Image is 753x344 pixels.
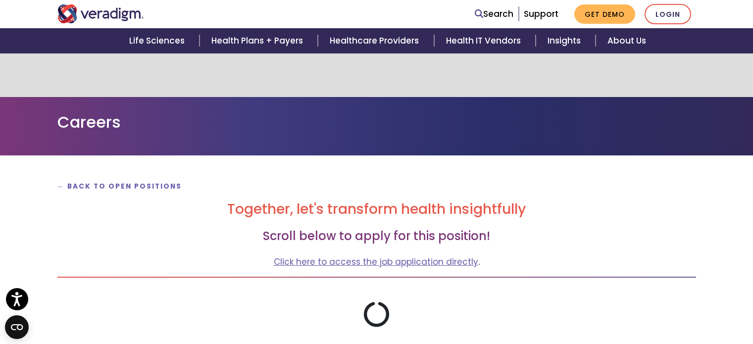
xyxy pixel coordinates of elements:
[57,201,696,218] h2: Together, let's transform health insightfully
[645,4,691,24] a: Login
[57,229,696,244] h3: Scroll below to apply for this position!
[57,182,182,191] a: ← Back to Open Positions
[57,4,144,23] img: Veradigm logo
[200,28,318,53] a: Health Plans + Payers
[536,28,596,53] a: Insights
[5,315,29,339] button: Open CMP widget
[434,28,536,53] a: Health IT Vendors
[524,8,558,20] a: Support
[274,256,478,268] a: Click here to access the job application directly
[318,28,434,53] a: Healthcare Providers
[574,4,635,24] a: Get Demo
[57,113,696,132] h1: Careers
[57,255,696,269] p: .
[117,28,200,53] a: Life Sciences
[596,28,658,53] a: About Us
[475,7,513,21] a: Search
